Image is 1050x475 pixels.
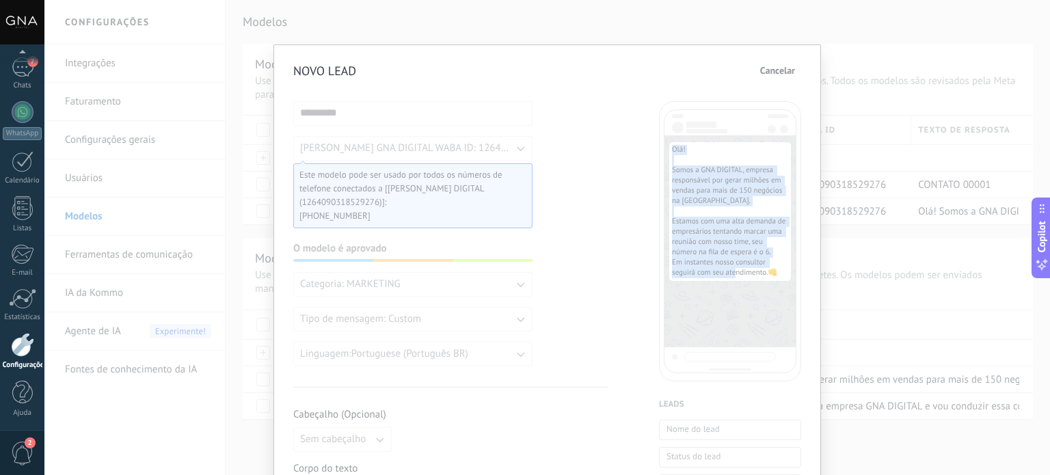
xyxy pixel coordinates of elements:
div: E-mail [3,269,42,277]
button: Tipo de mensagem: Custom [293,307,533,331]
span: Cabeçalho (Opcional) [293,408,608,422]
span: Sem cabeçalho [300,433,366,446]
div: Estatísticas [3,313,42,322]
span: Copilot [1035,221,1049,252]
h4: Leads [659,398,801,411]
span: Este modelo pode ser usado por todos os números de telefone conectados a [[PERSON_NAME] DIGITAL (... [299,168,515,209]
span: Nome do lead [667,422,720,436]
button: Nome do lead [659,420,801,440]
button: Linguagem:Portuguese (Português BR) [293,342,533,366]
div: Configurações [3,361,42,370]
span: [PERSON_NAME] GNA DIGITAL WABA ID: 1264090318529276 [300,141,513,155]
button: Categoria: MARKETING [293,272,533,297]
span: Linguagem: Portuguese (Português BR) [300,347,468,361]
button: Cancelar [754,60,801,81]
button: [PERSON_NAME] GNA DIGITAL WABA ID: 1264090318529276 [293,136,533,161]
span: Status do lead [667,450,721,463]
div: Chats [3,81,42,90]
div: Listas [3,224,42,233]
div: Calendário [3,176,42,185]
span: O modelo é aprovado [293,242,387,256]
h2: NOVO LEAD [293,63,356,79]
button: Sem cabeçalho [293,427,392,452]
span: Cancelar [760,66,795,75]
div: Ajuda [3,409,42,418]
span: Categoria: MARKETING [300,277,401,291]
div: WhatsApp [3,127,42,140]
span: Olá! Somos a GNA DIGITAL, empresa responsável por gerar milhões em vendas para mais de 150 negóci... [672,145,788,278]
button: Status do lead [659,447,801,467]
span: [PHONE_NUMBER] [299,209,515,223]
span: 2 [25,437,36,448]
span: Tipo de mensagem: Custom [300,312,421,326]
